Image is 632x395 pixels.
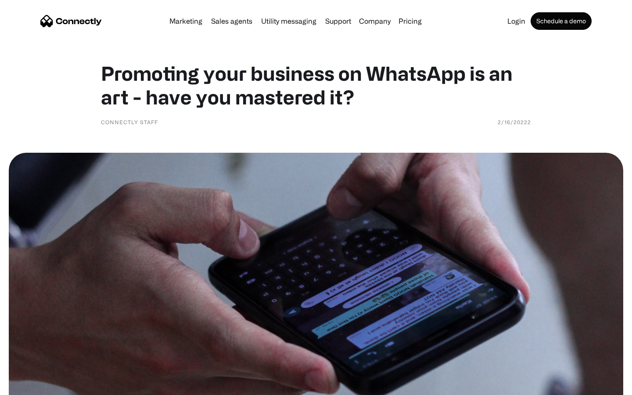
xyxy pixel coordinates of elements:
aside: Language selected: English [9,380,53,392]
div: Connectly Staff [101,118,158,126]
a: Support [322,18,355,25]
a: Login [504,18,529,25]
h1: Promoting your business on WhatsApp is an art - have you mastered it? [101,61,531,109]
a: Sales agents [208,18,256,25]
ul: Language list [18,380,53,392]
a: Schedule a demo [531,12,592,30]
div: 2/16/20222 [498,118,531,126]
a: Pricing [395,18,425,25]
div: Company [359,15,391,27]
a: Utility messaging [258,18,320,25]
a: Marketing [166,18,206,25]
